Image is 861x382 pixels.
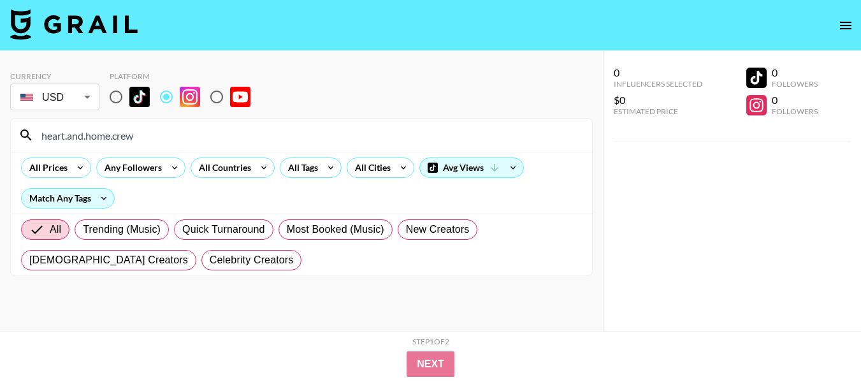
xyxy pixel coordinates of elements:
div: 0 [614,66,702,79]
div: 0 [772,66,818,79]
div: 0 [772,94,818,107]
div: All Prices [22,158,70,177]
button: Next [407,351,454,377]
button: open drawer [833,13,858,38]
span: New Creators [406,222,470,237]
span: [DEMOGRAPHIC_DATA] Creators [29,253,188,268]
input: Search by User Name [34,125,584,145]
div: All Countries [191,158,254,177]
div: Platform [110,71,261,81]
div: Any Followers [97,158,164,177]
div: Followers [772,107,818,116]
img: Grail Talent [10,9,138,40]
span: Quick Turnaround [182,222,265,237]
div: Avg Views [420,158,523,177]
div: Step 1 of 2 [412,337,449,346]
div: USD [13,86,97,108]
div: $0 [614,94,702,107]
div: All Cities [347,158,393,177]
img: Instagram [180,87,200,107]
img: YouTube [230,87,250,107]
iframe: Drift Widget Chat Controller [797,318,846,367]
div: Estimated Price [614,107,702,116]
div: Currency [10,71,99,81]
div: All Tags [280,158,321,177]
div: Influencers Selected [614,79,702,89]
span: Trending (Music) [83,222,161,237]
img: TikTok [129,87,150,107]
span: Celebrity Creators [210,253,294,268]
div: Followers [772,79,818,89]
span: All [50,222,61,237]
div: Match Any Tags [22,189,114,208]
span: Most Booked (Music) [287,222,384,237]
